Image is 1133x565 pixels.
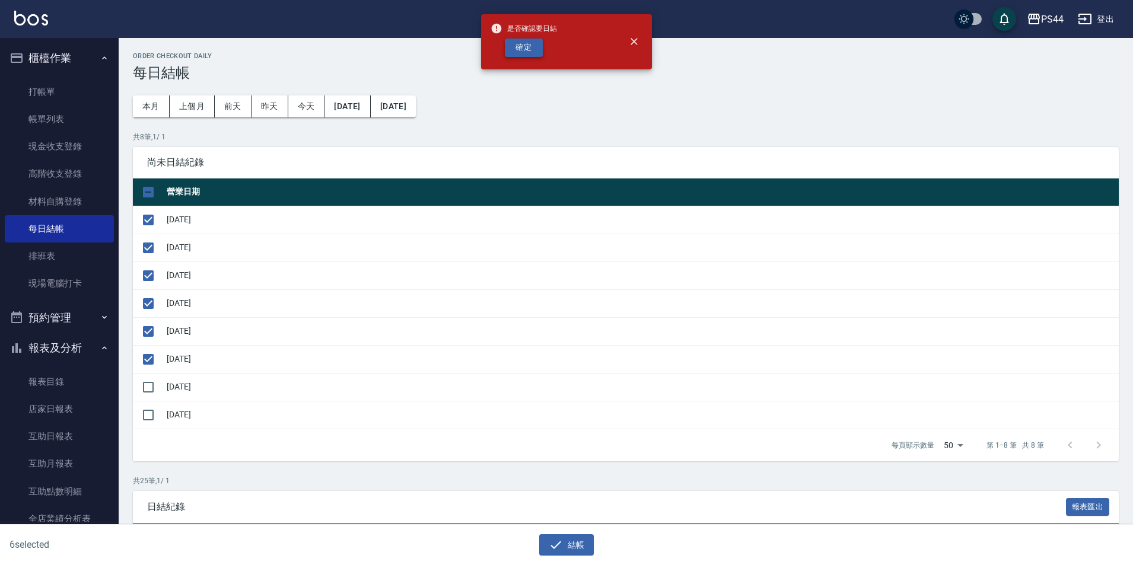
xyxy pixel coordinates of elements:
[371,95,416,117] button: [DATE]
[539,534,594,556] button: 結帳
[5,423,114,450] a: 互助日報表
[5,215,114,242] a: 每日結帳
[505,39,543,57] button: 確定
[5,43,114,74] button: 櫃檯作業
[5,78,114,106] a: 打帳單
[147,157,1105,168] span: 尚未日結紀錄
[133,65,1119,81] h3: 每日結帳
[133,132,1119,142] p: 共 8 筆, 1 / 1
[215,95,252,117] button: 前天
[1073,8,1119,30] button: 登出
[621,28,647,55] button: close
[164,373,1119,401] td: [DATE]
[1066,500,1110,512] a: 報表匯出
[164,206,1119,234] td: [DATE]
[5,160,114,187] a: 高階收支登錄
[133,95,170,117] button: 本月
[491,23,557,34] span: 是否確認要日結
[14,11,48,25] img: Logo
[288,95,325,117] button: 今天
[5,478,114,505] a: 互助點數明細
[5,333,114,363] button: 報表及分析
[164,345,1119,373] td: [DATE]
[170,95,215,117] button: 上個月
[164,289,1119,317] td: [DATE]
[1022,7,1068,31] button: PS44
[1066,498,1110,516] button: 報表匯出
[164,401,1119,429] td: [DATE]
[5,188,114,215] a: 材料自購登錄
[5,133,114,160] a: 現金收支登錄
[133,475,1119,486] p: 共 25 筆, 1 / 1
[986,440,1044,451] p: 第 1–8 筆 共 8 筆
[9,537,281,552] h6: 6 selected
[164,261,1119,289] td: [DATE]
[5,242,114,270] a: 排班表
[324,95,370,117] button: [DATE]
[5,395,114,423] a: 店家日報表
[252,95,288,117] button: 昨天
[1041,12,1064,27] div: PS44
[5,106,114,133] a: 帳單列表
[147,501,1066,513] span: 日結紀錄
[5,270,114,297] a: 現場電腦打卡
[164,178,1119,206] th: 營業日期
[133,52,1119,60] h2: Order checkout daily
[5,302,114,333] button: 預約管理
[992,7,1016,31] button: save
[5,450,114,477] a: 互助月報表
[164,234,1119,261] td: [DATE]
[164,317,1119,345] td: [DATE]
[5,505,114,532] a: 全店業績分析表
[939,429,967,461] div: 50
[892,440,934,451] p: 每頁顯示數量
[5,368,114,395] a: 報表目錄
